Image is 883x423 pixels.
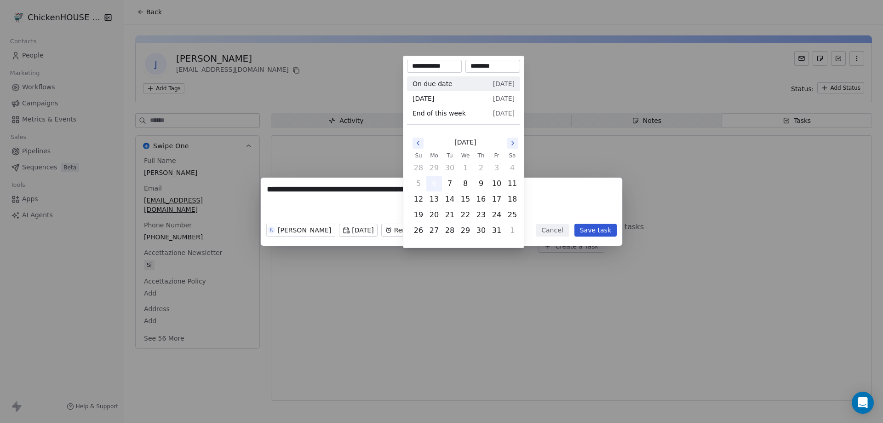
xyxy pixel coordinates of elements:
[442,176,457,191] button: Tuesday, October 7th, 2025
[454,138,476,147] span: [DATE]
[505,151,520,160] th: Saturday
[442,151,458,160] th: Tuesday
[411,151,426,160] th: Sunday
[411,192,426,207] button: Sunday, October 12th, 2025
[493,79,515,88] span: [DATE]
[427,223,441,238] button: Monday, October 27th, 2025
[427,192,441,207] button: Monday, October 13th, 2025
[505,176,520,191] button: Saturday, October 11th, 2025
[458,223,473,238] button: Wednesday, October 29th, 2025
[427,176,441,191] button: Today, Monday, October 6th, 2025, selected
[458,208,473,222] button: Wednesday, October 22nd, 2025
[505,192,520,207] button: Saturday, October 18th, 2025
[411,223,426,238] button: Sunday, October 26th, 2025
[426,151,442,160] th: Monday
[458,161,473,175] button: Wednesday, October 1st, 2025
[493,94,515,103] span: [DATE]
[507,138,518,149] button: Go to the Next Month
[413,94,434,103] span: [DATE]
[474,161,488,175] button: Thursday, October 2nd, 2025
[474,223,488,238] button: Thursday, October 30th, 2025
[458,176,473,191] button: Wednesday, October 8th, 2025
[489,208,504,222] button: Friday, October 24th, 2025
[411,208,426,222] button: Sunday, October 19th, 2025
[489,176,504,191] button: Friday, October 10th, 2025
[505,208,520,222] button: Saturday, October 25th, 2025
[474,208,488,222] button: Thursday, October 23rd, 2025
[411,161,426,175] button: Sunday, September 28th, 2025
[474,176,488,191] button: Thursday, October 9th, 2025
[489,192,504,207] button: Friday, October 17th, 2025
[474,192,488,207] button: Thursday, October 16th, 2025
[413,109,466,118] span: End of this week
[442,161,457,175] button: Tuesday, September 30th, 2025
[505,161,520,175] button: Saturday, October 4th, 2025
[505,223,520,238] button: Saturday, November 1st, 2025
[489,151,505,160] th: Friday
[458,192,473,207] button: Wednesday, October 15th, 2025
[442,223,457,238] button: Tuesday, October 28th, 2025
[473,151,489,160] th: Thursday
[427,161,441,175] button: Monday, September 29th, 2025
[493,109,515,118] span: [DATE]
[442,208,457,222] button: Tuesday, October 21st, 2025
[427,208,441,222] button: Monday, October 20th, 2025
[411,176,426,191] button: Sunday, October 5th, 2025
[489,161,504,175] button: Friday, October 3rd, 2025
[442,192,457,207] button: Tuesday, October 14th, 2025
[413,79,453,88] span: On due date
[489,223,504,238] button: Friday, October 31st, 2025
[458,151,473,160] th: Wednesday
[413,138,424,149] button: Go to the Previous Month
[411,151,520,238] table: October 2025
